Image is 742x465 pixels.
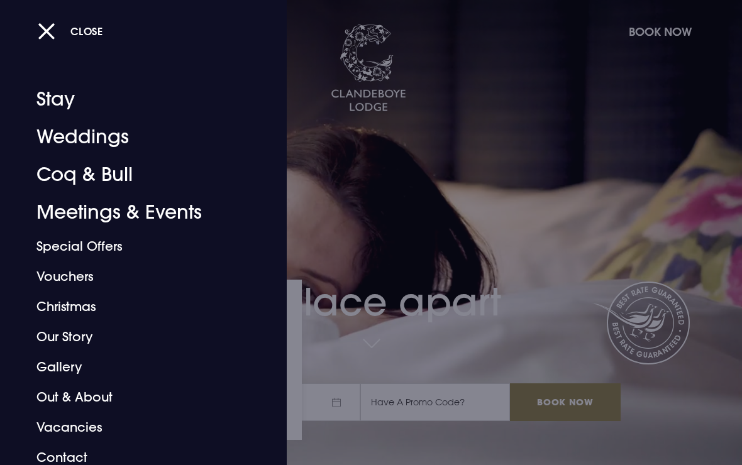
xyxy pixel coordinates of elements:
[36,382,233,412] a: Out & About
[36,118,233,156] a: Weddings
[36,194,233,231] a: Meetings & Events
[36,352,233,382] a: Gallery
[36,231,233,261] a: Special Offers
[36,322,233,352] a: Our Story
[36,412,233,442] a: Vacancies
[36,156,233,194] a: Coq & Bull
[38,18,103,44] button: Close
[36,80,233,118] a: Stay
[70,25,103,38] span: Close
[36,292,233,322] a: Christmas
[36,261,233,292] a: Vouchers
